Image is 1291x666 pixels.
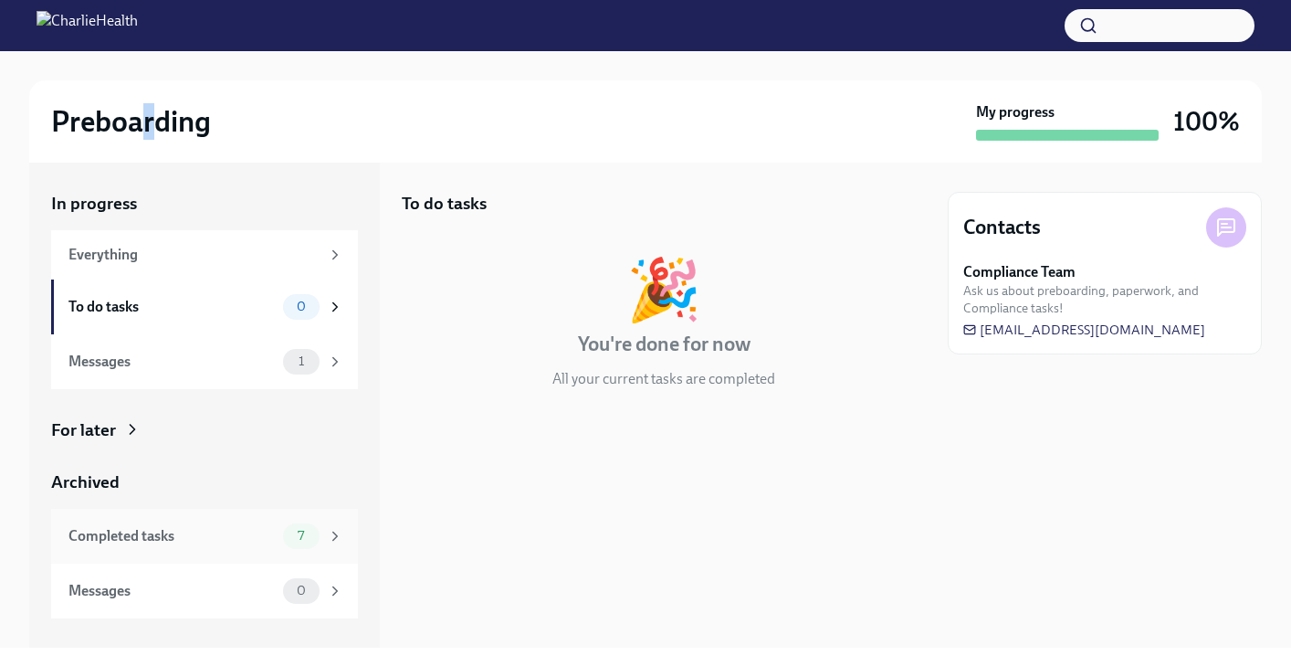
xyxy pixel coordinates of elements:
span: 7 [287,529,315,543]
div: For later [51,418,116,442]
img: CharlieHealth [37,11,138,40]
a: Archived [51,470,358,494]
h4: Contacts [963,214,1041,241]
div: Messages [68,581,276,601]
strong: Compliance Team [963,262,1076,282]
a: In progress [51,192,358,216]
span: Ask us about preboarding, paperwork, and Compliance tasks! [963,282,1246,317]
div: Messages [68,352,276,372]
h4: You're done for now [578,331,750,358]
a: Messages0 [51,564,358,618]
div: To do tasks [68,297,276,317]
span: 0 [286,584,317,597]
strong: My progress [976,102,1055,122]
p: All your current tasks are completed [552,369,775,389]
div: 🎉 [626,259,701,320]
a: Everything [51,230,358,280]
span: 1 [288,354,315,368]
h5: To do tasks [402,192,487,216]
a: Completed tasks7 [51,509,358,564]
div: Everything [68,245,320,265]
span: 0 [286,300,317,313]
a: For later [51,418,358,442]
a: To do tasks0 [51,280,358,334]
h2: Preboarding [51,103,211,140]
a: [EMAIL_ADDRESS][DOMAIN_NAME] [963,321,1205,339]
h3: 100% [1173,105,1240,138]
a: Messages1 [51,334,358,389]
div: Completed tasks [68,526,276,546]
